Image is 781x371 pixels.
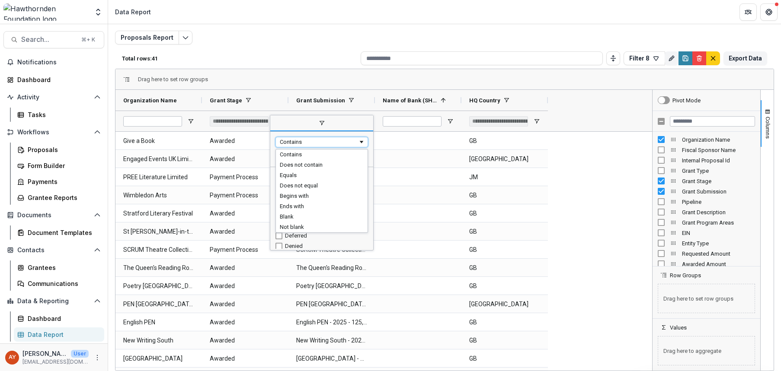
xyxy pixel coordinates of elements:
span: English PEN [123,314,194,331]
span: Blank [280,213,294,220]
span: Awarded [210,132,281,150]
span: [GEOGRAPHIC_DATA] [469,295,540,313]
div: Pipeline Column [653,197,760,207]
button: Open Contacts [3,243,104,257]
a: Payments [14,174,104,189]
span: Row Groups [670,272,701,279]
span: GB [469,350,540,368]
span: Awarded [210,295,281,313]
span: Drag here to set row groups [138,76,208,82]
div: Denied [285,243,365,249]
div: Andreas Yuíza [9,355,16,360]
span: Pipeline [682,199,755,205]
button: Open Activity [3,90,104,104]
span: GB [469,205,540,222]
span: Grant Stage [682,178,755,184]
span: Values [670,324,687,331]
span: Engaged Events UK Limited [123,150,194,168]
div: Dashboard [17,75,97,84]
span: Internal Proposal Id [682,157,755,164]
a: Dashboard [14,311,104,326]
div: Grant Type Column [653,165,760,176]
span: New Writing South [123,332,194,349]
span: Documents [17,212,90,219]
p: Total rows: 41 [122,55,357,62]
div: Column Menu [270,115,374,251]
div: Grant Submission Column [653,186,760,197]
span: Grant Submission [296,97,345,104]
div: Deferred [285,232,365,239]
span: Ends with [280,203,304,209]
div: Data Report [115,7,151,16]
div: ⌘ + K [80,35,97,44]
span: Does not contain [280,162,323,168]
span: Wimbledon Arts [123,187,194,204]
span: filter [270,116,373,131]
span: St [PERSON_NAME]-in-the-Fields Trust [123,223,194,241]
div: Form Builder [28,161,97,170]
a: Tasks [14,108,104,122]
span: Drag here to set row groups [658,284,755,313]
span: Awarded [210,350,281,368]
p: [EMAIL_ADDRESS][DOMAIN_NAME] [22,358,89,366]
span: Give a Book [123,132,194,150]
span: PREE Literature Limited [123,168,194,186]
span: Search... [21,35,76,44]
div: Contains [280,139,358,145]
div: Grant Description Column [653,207,760,217]
div: Filtering operator [275,137,368,147]
span: Drag here to aggregate [658,336,755,365]
span: Contains [280,151,302,158]
span: Poetry [GEOGRAPHIC_DATA] [123,277,194,295]
a: Communications [14,276,104,291]
span: GB [469,132,540,150]
span: The Queen's Reading Room - 2025 - 60,000 [296,259,367,277]
span: The Queen's Reading Room [123,259,194,277]
div: Internal Proposal Id Column [653,155,760,165]
button: Open entity switcher [92,3,104,21]
button: Notifications [3,55,104,69]
img: Hawthornden Foundation logo [3,3,89,21]
span: SCRUM Theatre Collective [123,241,194,259]
div: Data Report [28,330,97,339]
span: GB [469,277,540,295]
span: English PEN - 2025 - 125,000 [296,314,367,331]
span: PEN [GEOGRAPHIC_DATA] - 2025 - 50,000 [296,295,367,313]
span: Awarded [210,314,281,331]
span: Data & Reporting [17,298,90,305]
button: Edit selected report [179,31,192,44]
p: User [71,350,89,358]
button: Filter 8 [624,51,665,65]
button: Rename [665,51,679,65]
span: Name of Bank (SHORT_TEXT) [383,97,437,104]
span: Requested Amount [682,251,755,257]
span: Organization Name [123,97,177,104]
input: Name of Bank (SHORT_TEXT) Filter Input [383,116,442,127]
span: Awarded [210,205,281,222]
a: Form Builder [14,159,104,173]
div: Dashboard [28,314,97,323]
span: Poetry [GEOGRAPHIC_DATA] - 2025 - 50,000 [296,277,367,295]
nav: breadcrumb [112,6,154,18]
span: GB [469,259,540,277]
button: More [92,352,102,363]
span: Not blank [280,224,304,230]
div: Row Groups [138,76,208,82]
div: Document Templates [28,228,97,237]
span: Workflows [17,129,90,136]
span: Awarded [210,332,281,349]
div: Payments [28,177,97,186]
span: Awarded [210,277,281,295]
span: Awarded [210,150,281,168]
div: Values [653,331,760,371]
div: Fiscal Sponsor Name Column [653,145,760,155]
input: Filter Columns Input [670,116,755,127]
button: Delete [692,51,706,65]
span: Awarded Amount [682,261,755,267]
span: Contacts [17,247,90,254]
button: default [706,51,720,65]
span: [GEOGRAPHIC_DATA] - 2025 - 50,000 [296,350,367,368]
div: Row Groups [653,279,760,318]
input: Organization Name Filter Input [123,116,182,127]
div: Entity Type Column [653,238,760,248]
